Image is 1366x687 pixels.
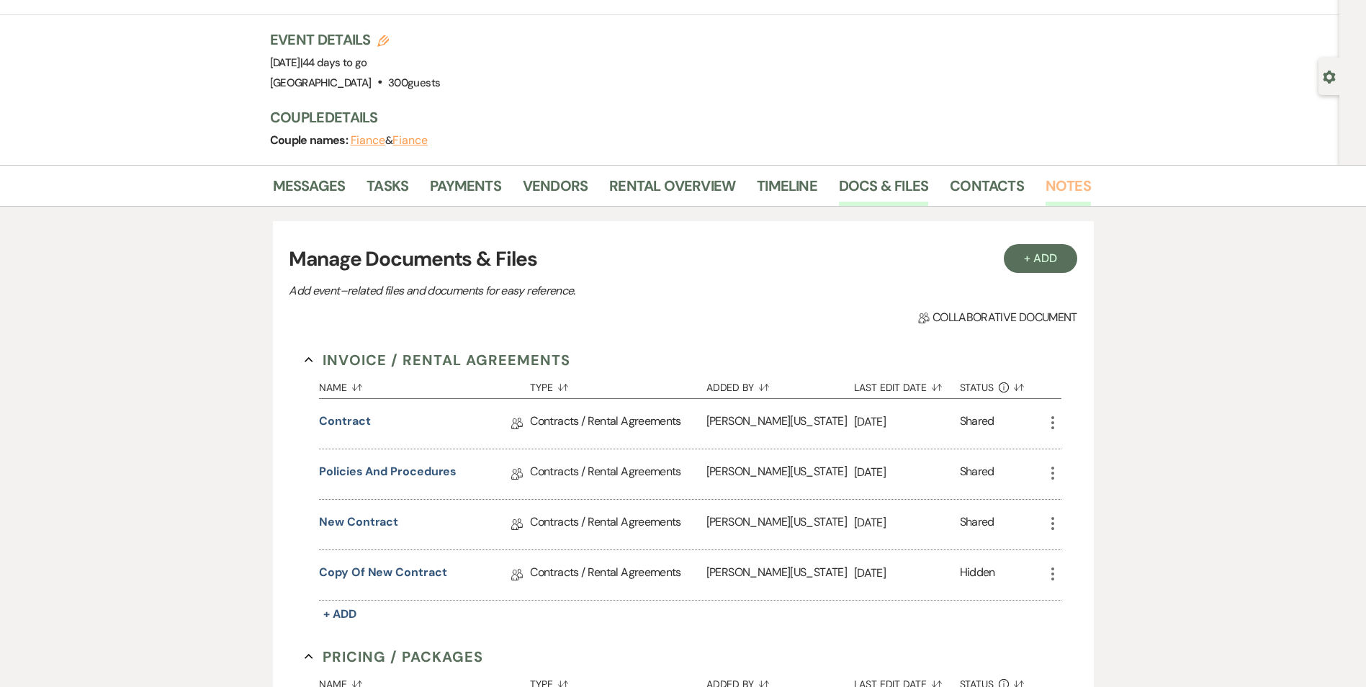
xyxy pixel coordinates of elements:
[289,282,793,300] p: Add event–related files and documents for easy reference.
[530,550,706,600] div: Contracts / Rental Agreements
[273,174,346,206] a: Messages
[530,500,706,549] div: Contracts / Rental Agreements
[289,244,1077,274] h3: Manage Documents & Files
[305,646,483,668] button: Pricing / Packages
[300,55,367,70] span: |
[960,513,994,536] div: Shared
[388,76,440,90] span: 300 guests
[530,399,706,449] div: Contracts / Rental Agreements
[839,174,928,206] a: Docs & Files
[706,449,854,499] div: [PERSON_NAME][US_STATE]
[270,133,351,148] span: Couple names:
[960,463,994,485] div: Shared
[1046,174,1091,206] a: Notes
[319,604,361,624] button: + Add
[706,371,854,398] button: Added By
[1004,244,1077,273] button: + Add
[319,513,398,536] a: New Contract
[854,371,960,398] button: Last Edit Date
[367,174,408,206] a: Tasks
[1323,69,1336,83] button: Open lead details
[706,550,854,600] div: [PERSON_NAME][US_STATE]
[302,55,367,70] span: 44 days to go
[530,449,706,499] div: Contracts / Rental Agreements
[270,55,367,70] span: [DATE]
[960,564,995,586] div: Hidden
[854,413,960,431] p: [DATE]
[757,174,817,206] a: Timeline
[351,135,386,146] button: Fiance
[305,349,570,371] button: Invoice / Rental Agreements
[854,463,960,482] p: [DATE]
[609,174,735,206] a: Rental Overview
[918,309,1077,326] span: Collaborative document
[523,174,588,206] a: Vendors
[960,382,994,392] span: Status
[319,463,457,485] a: Policies and Procedures
[270,76,372,90] span: [GEOGRAPHIC_DATA]
[530,371,706,398] button: Type
[319,413,370,435] a: Contract
[351,133,428,148] span: &
[319,371,530,398] button: Name
[706,500,854,549] div: [PERSON_NAME][US_STATE]
[392,135,428,146] button: Fiance
[323,606,356,621] span: + Add
[270,107,1077,127] h3: Couple Details
[960,371,1044,398] button: Status
[854,513,960,532] p: [DATE]
[270,30,441,50] h3: Event Details
[854,564,960,583] p: [DATE]
[960,413,994,435] div: Shared
[950,174,1024,206] a: Contacts
[706,399,854,449] div: [PERSON_NAME][US_STATE]
[319,564,446,586] a: Copy of New Contract
[430,174,501,206] a: Payments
